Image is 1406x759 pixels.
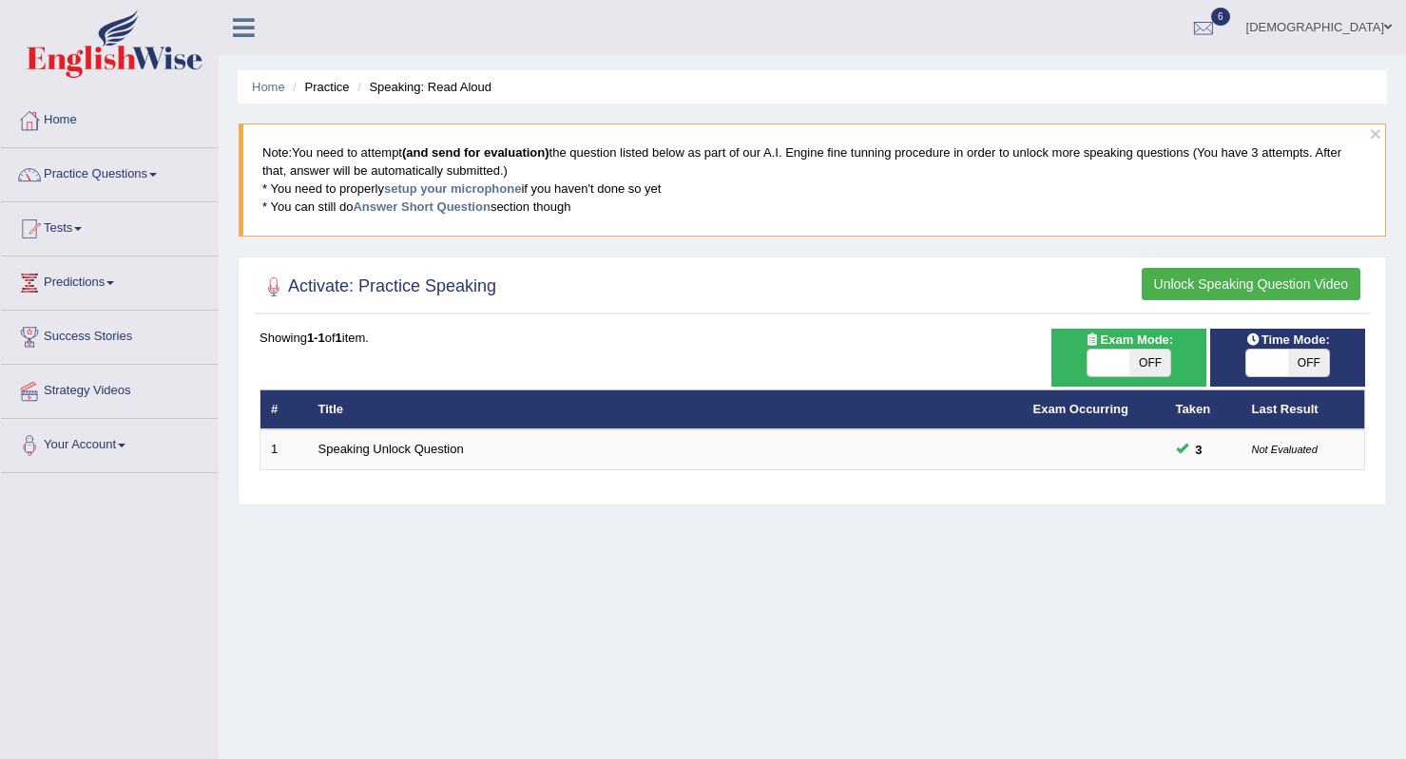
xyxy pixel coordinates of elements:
[1142,268,1360,300] button: Unlock Speaking Question Video
[1078,330,1181,350] span: Exam Mode:
[1033,402,1128,416] a: Exam Occurring
[1129,350,1171,376] span: OFF
[318,442,464,456] a: Speaking Unlock Question
[1,419,218,466] a: Your Account
[1370,123,1381,143] button: ×
[260,389,308,429] th: #
[1,311,218,358] a: Success Stories
[1188,440,1210,460] span: You can still take this question
[308,389,1023,429] th: Title
[1,256,218,304] a: Predictions
[252,80,285,94] a: Home
[1242,389,1365,429] th: Last Result
[1165,389,1242,429] th: Taken
[262,145,292,160] span: Note:
[353,199,490,214] a: Answer Short Question
[1239,330,1338,350] span: Time Mode:
[353,78,491,96] li: Speaking: Read Aloud
[260,273,496,301] h2: Activate: Practice Speaking
[1051,329,1206,387] div: Show exams occurring in exams
[1288,350,1330,376] span: OFF
[1211,8,1230,26] span: 6
[239,123,1386,236] blockquote: You need to attempt the question listed below as part of our A.I. Engine fine tunning procedure i...
[402,145,549,160] b: (and send for evaluation)
[288,78,349,96] li: Practice
[1,365,218,412] a: Strategy Videos
[384,181,521,196] a: setup your microphone
[307,331,325,345] b: 1-1
[1,202,218,250] a: Tests
[260,329,1365,347] div: Showing of item.
[260,429,308,469] td: 1
[1252,444,1318,455] small: Not Evaluated
[1,94,218,142] a: Home
[336,331,342,345] b: 1
[1,148,218,196] a: Practice Questions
